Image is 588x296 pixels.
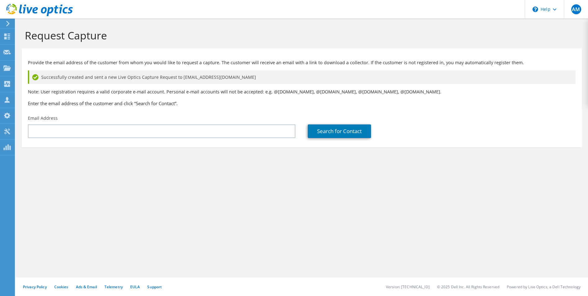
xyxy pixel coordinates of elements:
[308,124,371,138] a: Search for Contact
[28,100,576,107] h3: Enter the email address of the customer and click “Search for Contact”.
[23,284,47,289] a: Privacy Policy
[54,284,69,289] a: Cookies
[28,88,576,95] p: Note: User registration requires a valid corporate e-mail account. Personal e-mail accounts will ...
[147,284,162,289] a: Support
[386,284,430,289] li: Version: [TECHNICAL_ID]
[28,59,576,66] p: Provide the email address of the customer from whom you would like to request a capture. The cust...
[41,74,256,81] span: Successfully created and sent a new Live Optics Capture Request to [EMAIL_ADDRESS][DOMAIN_NAME]
[437,284,499,289] li: © 2025 Dell Inc. All Rights Reserved
[533,7,538,12] svg: \n
[28,115,58,121] label: Email Address
[507,284,581,289] li: Powered by Live Optics, a Dell Technology
[76,284,97,289] a: Ads & Email
[25,29,576,42] h1: Request Capture
[104,284,123,289] a: Telemetry
[571,4,581,14] span: AM
[130,284,140,289] a: EULA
